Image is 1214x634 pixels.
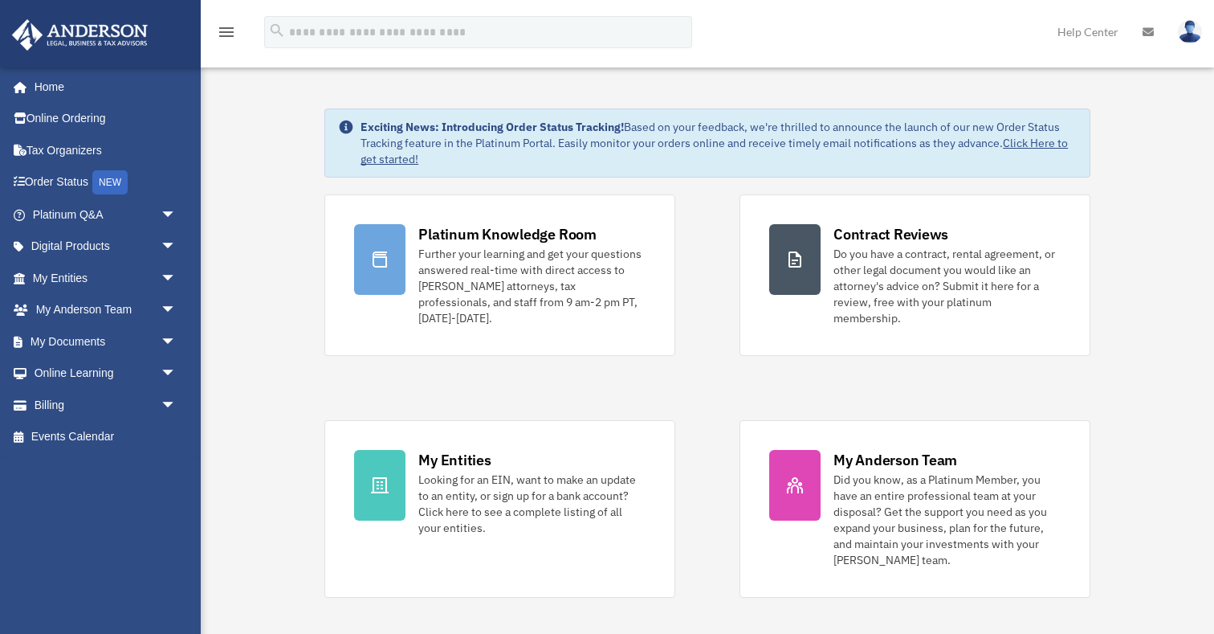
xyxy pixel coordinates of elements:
span: arrow_drop_down [161,198,193,231]
a: Digital Productsarrow_drop_down [11,231,201,263]
div: Based on your feedback, we're thrilled to announce the launch of our new Order Status Tracking fe... [361,119,1077,167]
i: menu [217,22,236,42]
a: menu [217,28,236,42]
a: Online Learningarrow_drop_down [11,358,201,390]
div: Did you know, as a Platinum Member, you have an entire professional team at your disposal? Get th... [833,472,1061,568]
img: Anderson Advisors Platinum Portal [7,19,153,51]
div: My Entities [418,450,491,470]
a: Contract Reviews Do you have a contract, rental agreement, or other legal document you would like... [739,194,1090,356]
a: My Anderson Teamarrow_drop_down [11,294,201,326]
a: Click Here to get started! [361,136,1068,166]
strong: Exciting News: Introducing Order Status Tracking! [361,120,624,134]
span: arrow_drop_down [161,262,193,295]
a: Home [11,71,193,103]
span: arrow_drop_down [161,231,193,264]
span: arrow_drop_down [161,294,193,327]
div: Contract Reviews [833,224,948,244]
span: arrow_drop_down [161,389,193,422]
a: My Anderson Team Did you know, as a Platinum Member, you have an entire professional team at your... [739,420,1090,598]
a: My Entitiesarrow_drop_down [11,262,201,294]
span: arrow_drop_down [161,325,193,358]
a: My Entities Looking for an EIN, want to make an update to an entity, or sign up for a bank accoun... [324,420,675,598]
div: My Anderson Team [833,450,957,470]
a: Order StatusNEW [11,166,201,199]
a: Tax Organizers [11,134,201,166]
div: Platinum Knowledge Room [418,224,597,244]
a: Online Ordering [11,103,201,135]
img: User Pic [1178,20,1202,43]
a: My Documentsarrow_drop_down [11,325,201,358]
a: Events Calendar [11,421,201,453]
a: Platinum Knowledge Room Further your learning and get your questions answered real-time with dire... [324,194,675,356]
div: Looking for an EIN, want to make an update to an entity, or sign up for a bank account? Click her... [418,472,646,536]
a: Platinum Q&Aarrow_drop_down [11,198,201,231]
div: Further your learning and get your questions answered real-time with direct access to [PERSON_NAM... [418,246,646,326]
div: Do you have a contract, rental agreement, or other legal document you would like an attorney's ad... [833,246,1061,326]
span: arrow_drop_down [161,358,193,391]
div: NEW [92,170,128,194]
a: Billingarrow_drop_down [11,389,201,421]
i: search [268,22,286,39]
